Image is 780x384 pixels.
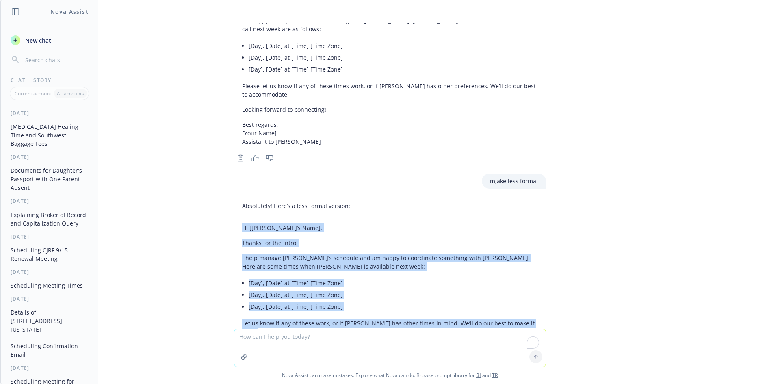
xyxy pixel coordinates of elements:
[242,254,538,271] p: I help manage [PERSON_NAME]’s schedule and am happy to coordinate something with [PERSON_NAME]. H...
[57,90,84,97] p: All accounts
[249,52,538,63] li: [Day], [Date] at [Time] [Time Zone]
[263,152,276,164] button: Thumbs down
[242,202,538,210] p: Absolutely! Here’s a less formal version:
[237,154,244,162] svg: Copy to clipboard
[1,233,98,240] div: [DATE]
[1,295,98,302] div: [DATE]
[7,164,91,194] button: Documents for Daughter's Passport with One Parent Absent
[242,239,538,247] p: Thanks for the intro!
[242,319,538,336] p: Let us know if any of these work, or if [PERSON_NAME] has other times in mind. We’ll do our best ...
[1,364,98,371] div: [DATE]
[242,16,538,33] p: I’m happy to help coordinate a meeting with [PERSON_NAME]. [PERSON_NAME]’s earliest availabilitie...
[24,54,88,65] input: Search chats
[7,279,91,292] button: Scheduling Meeting Times
[4,367,776,384] span: Nova Assist can make mistakes. Explore what Nova can do: Browse prompt library for and
[50,7,89,16] h1: Nova Assist
[7,208,91,230] button: Explaining Broker of Record and Capitalization Query
[249,63,538,75] li: [Day], [Date] at [Time] [Time Zone]
[242,82,538,99] p: Please let us know if any of these times work, or if [PERSON_NAME] has other preferences. We’ll d...
[7,243,91,265] button: Scheduling CJRF 9/15 Renewal Meeting
[492,372,498,379] a: TR
[1,110,98,117] div: [DATE]
[1,197,98,204] div: [DATE]
[1,77,98,84] div: Chat History
[476,372,481,379] a: BI
[7,339,91,361] button: Scheduling Confirmation Email
[249,277,538,289] li: [Day], [Date] at [Time] [Time Zone]
[249,301,538,312] li: [Day], [Date] at [Time] [Time Zone]
[1,154,98,161] div: [DATE]
[249,40,538,52] li: [Day], [Date] at [Time] [Time Zone]
[249,289,538,301] li: [Day], [Date] at [Time] [Time Zone]
[7,306,91,336] button: Details of [STREET_ADDRESS][US_STATE]
[242,120,538,146] p: Best regards, [Your Name] Assistant to [PERSON_NAME]
[490,177,538,185] p: m,ake less formal
[7,120,91,150] button: [MEDICAL_DATA] Healing Time and Southwest Baggage Fees
[242,105,538,114] p: Looking forward to connecting!
[234,329,546,367] textarea: To enrich screen reader interactions, please activate Accessibility in Grammarly extension settings
[24,36,51,45] span: New chat
[1,269,98,276] div: [DATE]
[15,90,51,97] p: Current account
[7,33,91,48] button: New chat
[242,223,538,232] p: Hi [[PERSON_NAME]’s Name],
